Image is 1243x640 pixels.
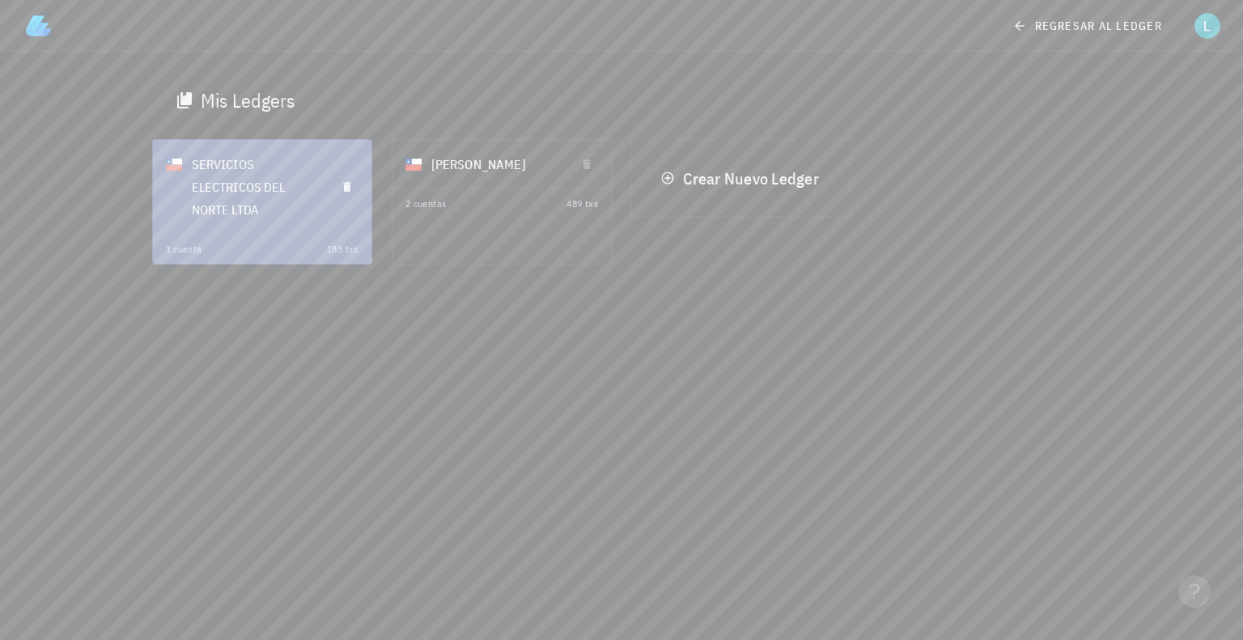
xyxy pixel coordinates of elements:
div: 183 txs [327,241,358,257]
div: 489 txs [566,196,598,212]
a: regresar al ledger [1003,11,1175,40]
span: regresar al ledger [1016,19,1162,33]
div: 2 cuentas [405,196,447,212]
img: LedgiFi [26,13,52,39]
div: 1 cuenta [166,241,202,257]
div: [PERSON_NAME] [431,143,562,185]
div: CLP-icon [166,156,182,172]
div: CLP-icon [405,156,422,172]
div: SERVICIOS ELECTRICOS DEL NORTE LTDA [192,143,323,231]
button: Crear Nuevo Ledger [651,163,831,193]
div: Mis Ledgers [201,87,295,113]
div: avatar [1194,13,1220,39]
span: Crear Nuevo Ledger [664,167,818,189]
